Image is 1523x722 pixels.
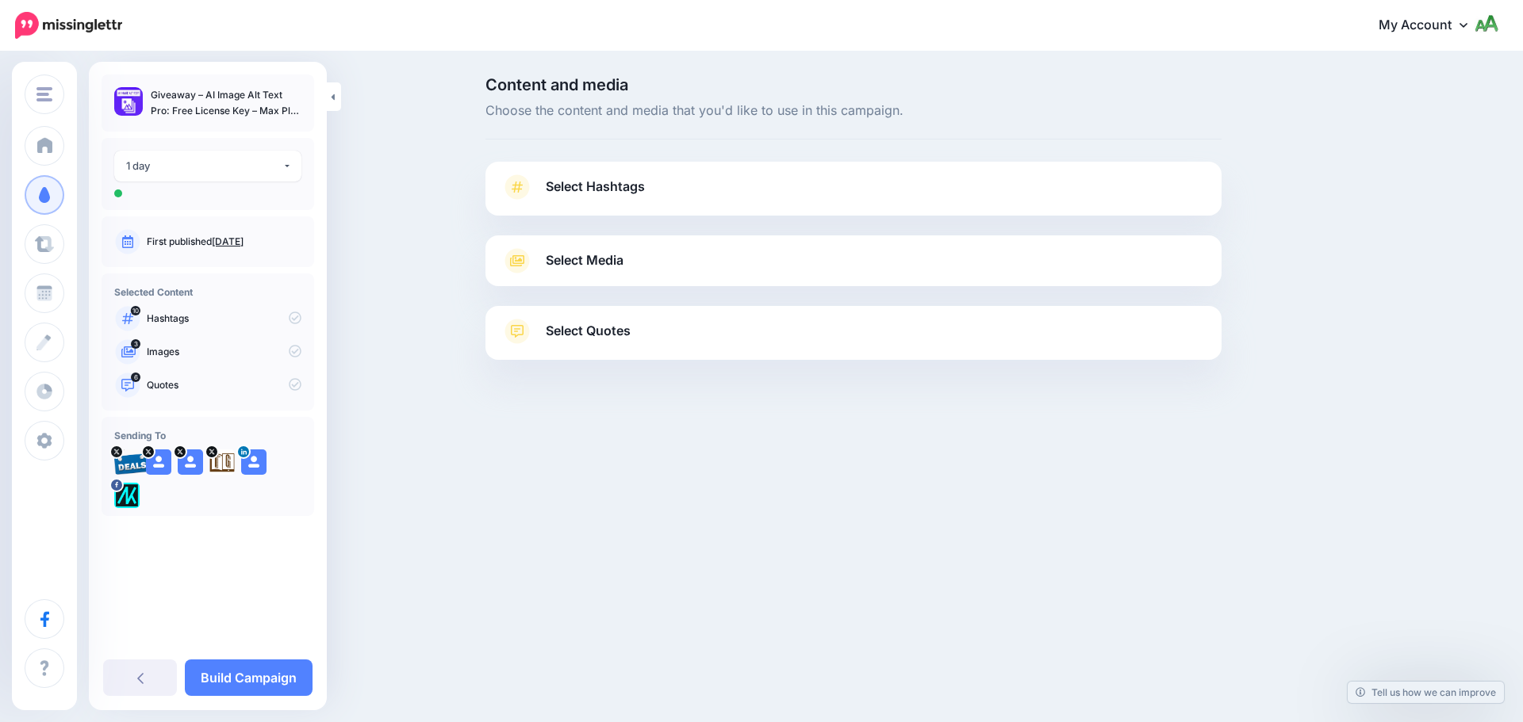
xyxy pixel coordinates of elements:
[485,101,1222,121] span: Choose the content and media that you'd like to use in this campaign.
[15,12,122,39] img: Missinglettr
[114,430,301,441] h4: Sending To
[501,174,1206,216] a: Select Hashtags
[131,306,140,315] span: 10
[114,151,301,181] button: 1 day
[147,311,301,326] p: Hashtags
[126,157,282,175] div: 1 day
[212,235,244,247] a: [DATE]
[151,87,301,119] p: Giveaway – AI Image Alt Text Pro: Free License Key – Max Plan | Automatic, Context-Aware Alt Tags...
[147,378,301,392] p: Quotes
[546,320,631,342] span: Select Quotes
[209,449,235,475] img: agK0rCH6-27705.jpg
[241,449,267,475] img: user_default_image.png
[147,235,301,249] p: First published
[1363,6,1499,45] a: My Account
[114,449,149,475] img: 95cf0fca748e57b5e67bba0a1d8b2b21-27699.png
[501,319,1206,360] a: Select Quotes
[147,345,301,359] p: Images
[131,339,140,349] span: 3
[178,449,203,475] img: user_default_image.png
[485,77,1222,93] span: Content and media
[131,372,140,382] span: 6
[114,87,143,116] img: b4943683bec1082a6edbb1e4b3697dcf_thumb.jpg
[546,250,623,271] span: Select Media
[114,286,301,298] h4: Selected Content
[546,176,645,197] span: Select Hashtags
[146,449,171,475] img: user_default_image.png
[501,248,1206,273] a: Select Media
[36,87,52,101] img: menu.png
[114,483,140,508] img: 300371053_782866562685722_1733786435366177641_n-bsa128417.png
[1348,682,1504,703] a: Tell us how we can improve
